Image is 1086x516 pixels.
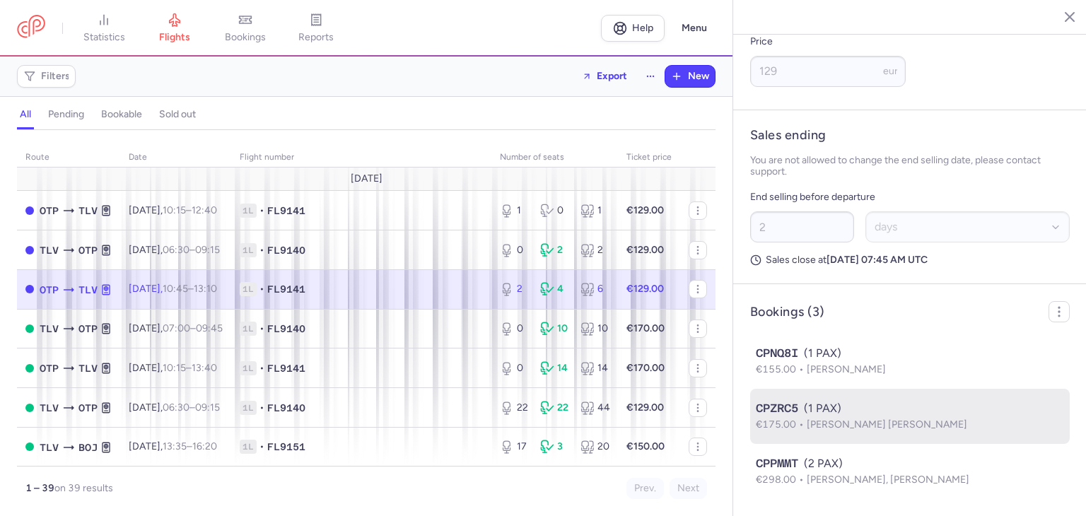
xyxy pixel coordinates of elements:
time: 09:15 [195,244,220,256]
button: CPZRC5(1 PAX)€175.00[PERSON_NAME] [PERSON_NAME] [756,400,1064,433]
span: – [163,440,217,452]
span: €175.00 [756,418,807,430]
span: – [163,283,217,295]
span: [DATE], [129,322,223,334]
div: 1 [580,204,609,218]
span: Filters [41,71,70,82]
span: – [163,401,220,414]
span: • [259,282,264,296]
button: CPNQ8I(1 PAX)€155.00[PERSON_NAME] [756,345,1064,377]
div: 0 [500,322,529,336]
span: • [259,361,264,375]
time: 13:35 [163,440,187,452]
span: FL9140 [267,322,305,336]
h4: Bookings (3) [750,304,824,320]
span: • [259,204,264,218]
span: Help [632,23,653,33]
h4: all [20,108,31,121]
span: Export [597,71,627,81]
span: FL9141 [267,204,305,218]
div: 2 [500,282,529,296]
a: statistics [69,13,139,44]
button: New [665,66,715,87]
span: 1L [240,243,257,257]
h4: pending [48,108,84,121]
strong: €150.00 [626,440,665,452]
time: 06:30 [163,244,189,256]
strong: €129.00 [626,283,664,295]
span: OTP [40,360,59,376]
strong: [DATE] 07:45 AM UTC [827,254,928,266]
span: 1L [240,361,257,375]
th: number of seats [491,147,618,168]
span: TLV [78,282,98,298]
a: bookings [210,13,281,44]
span: TLV [78,360,98,376]
span: reports [298,31,334,44]
div: 22 [540,401,569,415]
span: BOJ [78,440,98,455]
strong: €129.00 [626,401,664,414]
input: --- [750,56,906,87]
div: 2 [540,243,569,257]
span: 1L [240,322,257,336]
span: OTP [78,321,98,336]
strong: €129.00 [626,244,664,256]
th: Ticket price [618,147,680,168]
div: 6 [580,282,609,296]
div: (2 PAX) [756,455,1064,472]
time: 16:20 [192,440,217,452]
input: ## [750,211,854,242]
span: TLV [40,242,59,258]
div: 22 [500,401,529,415]
div: 1 [500,204,529,218]
a: CitizenPlane red outlined logo [17,15,45,41]
span: TLV [40,400,59,416]
div: 20 [580,440,609,454]
a: flights [139,13,210,44]
span: FL9141 [267,282,305,296]
span: – [163,322,223,334]
span: €298.00 [756,474,807,486]
span: – [163,204,217,216]
time: 09:15 [195,401,220,414]
time: 10:45 [163,283,188,295]
span: [DATE], [129,401,220,414]
h4: Sales ending [750,127,826,143]
p: Sales close at [750,254,1070,266]
div: 44 [580,401,609,415]
span: CPPMMT [756,455,798,472]
span: TLV [40,440,59,455]
span: 1L [240,401,257,415]
span: • [259,243,264,257]
span: • [259,401,264,415]
span: OTP [78,242,98,258]
div: 10 [540,322,569,336]
span: New [688,71,709,82]
span: 1L [240,440,257,454]
span: [DATE], [129,440,217,452]
th: date [120,147,231,168]
span: FL9151 [267,440,305,454]
span: OTP [40,282,59,298]
div: 3 [540,440,569,454]
a: Help [601,15,665,42]
div: 0 [540,204,569,218]
span: FL9141 [267,361,305,375]
span: statistics [83,31,125,44]
time: 10:15 [163,204,186,216]
div: (1 PAX) [756,345,1064,362]
strong: €170.00 [626,362,665,374]
h4: sold out [159,108,196,121]
div: (1 PAX) [756,400,1064,417]
div: 2 [580,243,609,257]
button: Filters [18,66,75,87]
span: • [259,322,264,336]
span: [DATE], [129,283,217,295]
span: CPNQ8I [756,345,798,362]
time: 09:45 [196,322,223,334]
time: 13:10 [194,283,217,295]
span: €155.00 [756,363,807,375]
span: [DATE], [129,204,217,216]
button: Prev. [626,478,664,499]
